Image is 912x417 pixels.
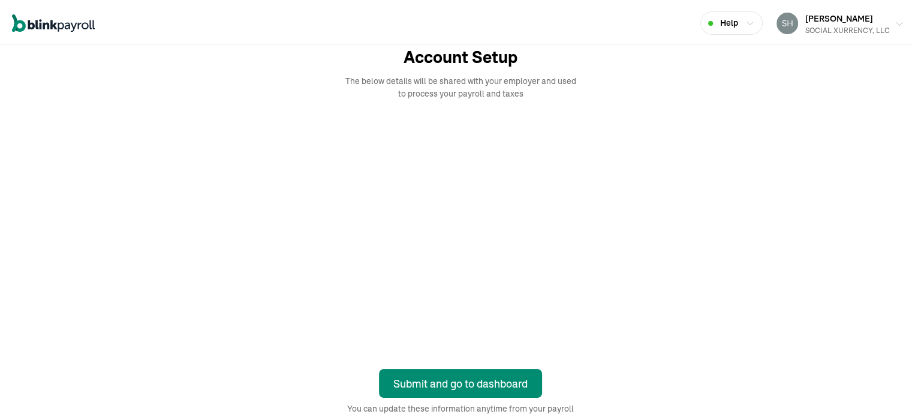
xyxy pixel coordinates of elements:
span: The below details will be shared with your employer and used to process your payroll and taxes [341,73,580,98]
button: Submit and go to dashboard [379,367,542,396]
nav: Global [12,4,95,39]
span: Account Setup [404,43,517,68]
button: Help [700,10,763,33]
button: [PERSON_NAME]SOCIAL XURRENCY, LLC [772,7,909,37]
div: Submit and go to dashboard [393,374,528,390]
span: [PERSON_NAME] [805,11,873,22]
span: Help [720,15,738,28]
div: SOCIAL XURRENCY, LLC [805,23,890,34]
